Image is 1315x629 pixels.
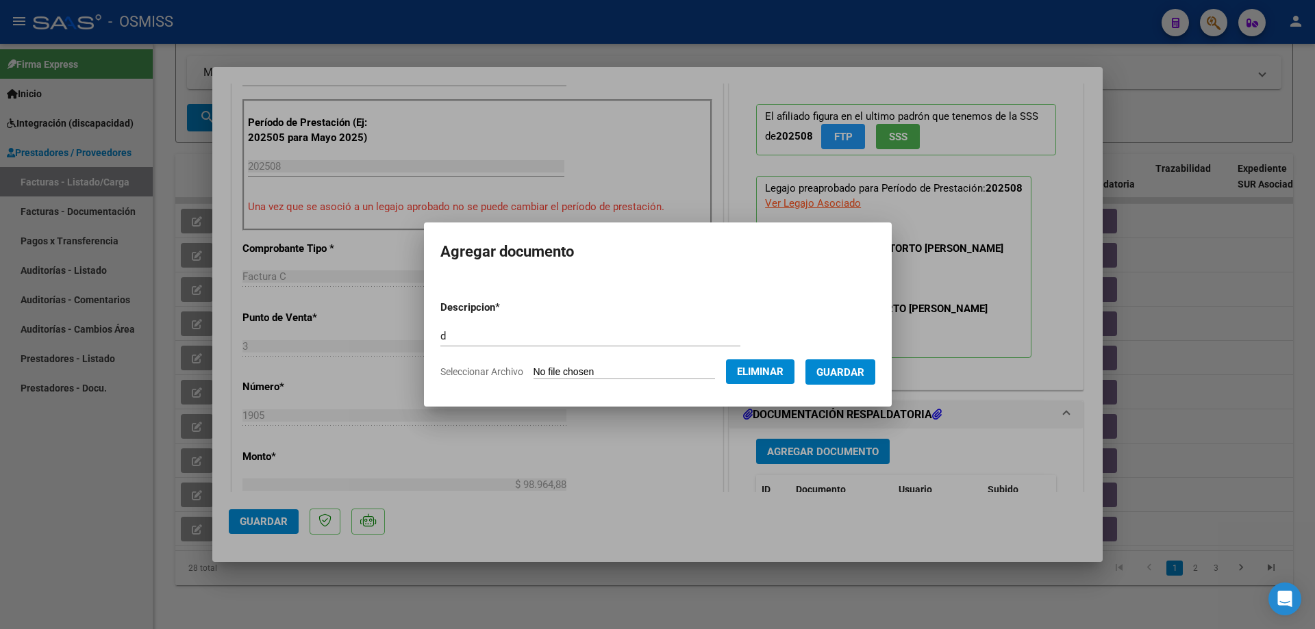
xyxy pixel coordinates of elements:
span: Guardar [816,366,864,378]
h2: Agregar documento [440,239,875,265]
button: Guardar [805,359,875,385]
span: Eliminar [737,365,784,378]
p: Descripcion [440,300,571,316]
button: Eliminar [726,359,794,384]
span: Seleccionar Archivo [440,366,523,377]
div: Open Intercom Messenger [1268,582,1301,615]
